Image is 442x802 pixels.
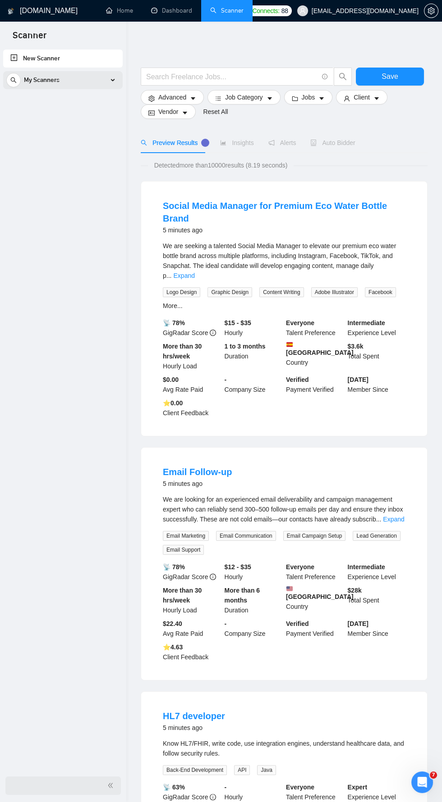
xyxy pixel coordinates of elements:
b: [DATE] [348,376,368,383]
a: Expand [173,272,194,279]
b: $15 - $35 [225,319,251,326]
div: Payment Verified [284,375,346,394]
b: [DATE] [348,620,368,627]
span: idcard [148,109,155,116]
b: Everyone [286,319,314,326]
span: Content Writing [259,287,304,297]
span: Facebook [365,287,396,297]
div: 5 minutes ago [163,478,232,489]
div: Client Feedback [161,642,223,662]
a: homeHome [106,7,133,14]
span: API [234,765,250,775]
b: Expert [348,784,368,791]
span: user [344,95,350,102]
span: Lead Generation [353,531,400,541]
li: My Scanners [3,71,123,93]
span: Detected more than 10000 results (8.19 seconds) [148,160,294,170]
div: Avg Rate Paid [161,375,223,394]
div: Company Size [223,375,285,394]
b: $22.40 [163,620,182,627]
span: bars [215,95,221,102]
b: - [225,376,227,383]
b: 📡 78% [163,563,185,571]
b: $12 - $35 [225,563,251,571]
span: Auto Bidder [310,139,355,146]
b: Everyone [286,784,314,791]
span: Job Category [225,92,262,102]
b: ⭐️ 4.63 [163,643,183,651]
span: ... [376,516,382,523]
div: Hourly Load [161,341,223,371]
div: Experience Level [346,318,408,338]
a: HL7 developer [163,711,225,721]
button: folderJobscaret-down [284,90,333,104]
b: Intermediate [348,319,385,326]
b: - [225,784,227,791]
li: New Scanner [3,50,123,68]
span: 88 [281,6,288,16]
span: Email Marketing [163,531,209,541]
span: Vendor [158,107,178,117]
a: Email Follow-up [163,467,232,477]
span: Insights [220,139,253,146]
button: search [6,73,21,87]
b: Verified [286,376,309,383]
b: Intermediate [348,563,385,571]
a: More... [163,302,183,309]
div: Hourly [223,318,285,338]
button: userClientcaret-down [336,90,387,104]
div: GigRadar Score [161,562,223,582]
div: Member Since [346,375,408,394]
span: search [334,72,351,81]
span: My Scanners [24,71,60,89]
span: Graphic Design [207,287,252,297]
span: 7 [430,771,437,779]
b: $0.00 [163,376,179,383]
span: Alerts [268,139,296,146]
div: Duration [223,341,285,371]
span: Jobs [302,92,315,102]
b: ⭐️ 0.00 [163,399,183,407]
div: Experience Level [346,562,408,582]
span: Email Communication [216,531,276,541]
span: We are looking for an experienced email deliverability and campaign management expert who can rel... [163,496,403,523]
div: Know HL7/FHIR, write code, use integration engines, understand healthcare data, and follow securi... [163,739,405,758]
span: Back-End Development [163,765,227,775]
span: Scanner [5,29,54,48]
div: Total Spent [346,341,408,371]
span: ... [166,272,172,279]
a: New Scanner [10,50,115,68]
span: Connects: [252,6,279,16]
img: 🇺🇸 [286,585,293,592]
div: 5 minutes ago [163,225,405,236]
div: Talent Preference [284,318,346,338]
b: More than 30 hrs/week [163,343,202,360]
a: Reset All [203,107,228,117]
span: Save [382,71,398,82]
b: $ 28k [348,587,362,594]
b: [GEOGRAPHIC_DATA] [286,585,354,600]
button: settingAdvancedcaret-down [141,90,204,104]
div: Talent Preference [284,562,346,582]
div: Company Size [223,619,285,639]
div: Talent Preference [284,782,346,802]
a: searchScanner [210,7,244,14]
span: caret-down [182,109,188,116]
span: info-circle [322,74,328,80]
div: Member Since [346,619,408,639]
span: Preview Results [141,139,206,146]
b: Verified [286,620,309,627]
button: search [334,68,352,86]
span: setting [424,7,438,14]
button: setting [424,4,438,18]
a: Expand [383,516,404,523]
div: Duration [223,585,285,615]
div: Payment Verified [284,619,346,639]
div: Hourly [223,562,285,582]
div: 5 minutes ago [163,722,225,733]
span: double-left [107,781,116,790]
span: search [141,140,147,146]
span: Email Support [163,545,204,555]
b: Everyone [286,563,314,571]
span: setting [148,95,155,102]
